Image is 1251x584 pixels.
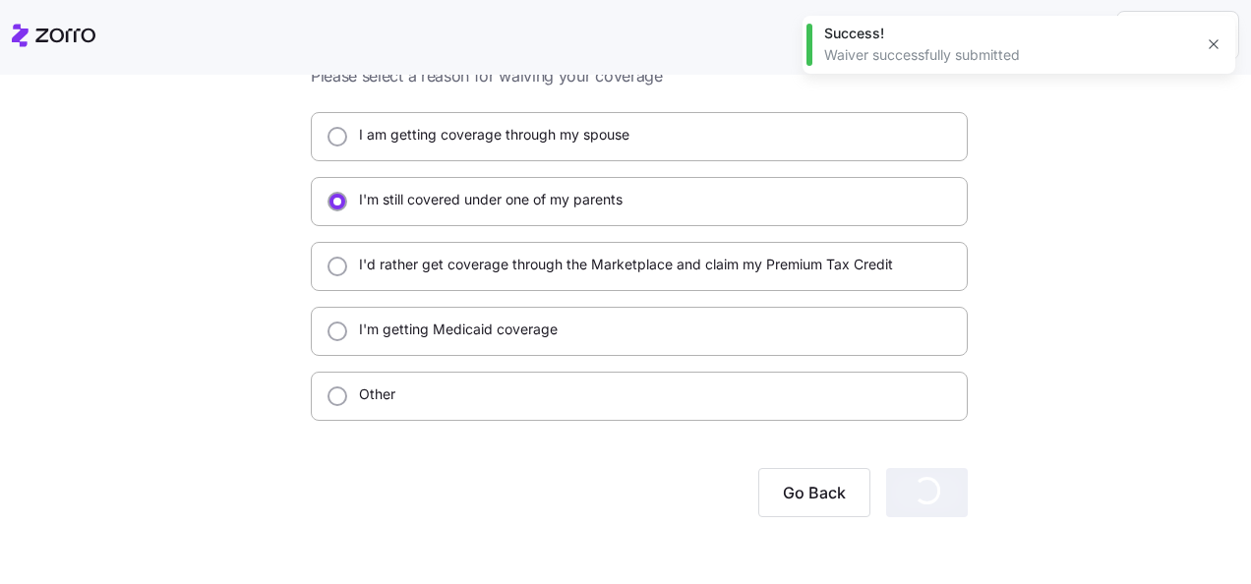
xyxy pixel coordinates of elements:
label: I'm getting Medicaid coverage [347,320,558,339]
label: I am getting coverage through my spouse [347,125,629,145]
label: Other [347,384,395,404]
div: Success! [824,24,1192,43]
label: I'd rather get coverage through the Marketplace and claim my Premium Tax Credit [347,255,893,274]
label: I'm still covered under one of my parents [347,190,623,209]
span: Go Back [783,481,846,504]
button: Go Back [758,468,870,517]
div: Waiver successfully submitted [824,45,1192,65]
span: Please select a reason for waiving your coverage [311,64,968,88]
